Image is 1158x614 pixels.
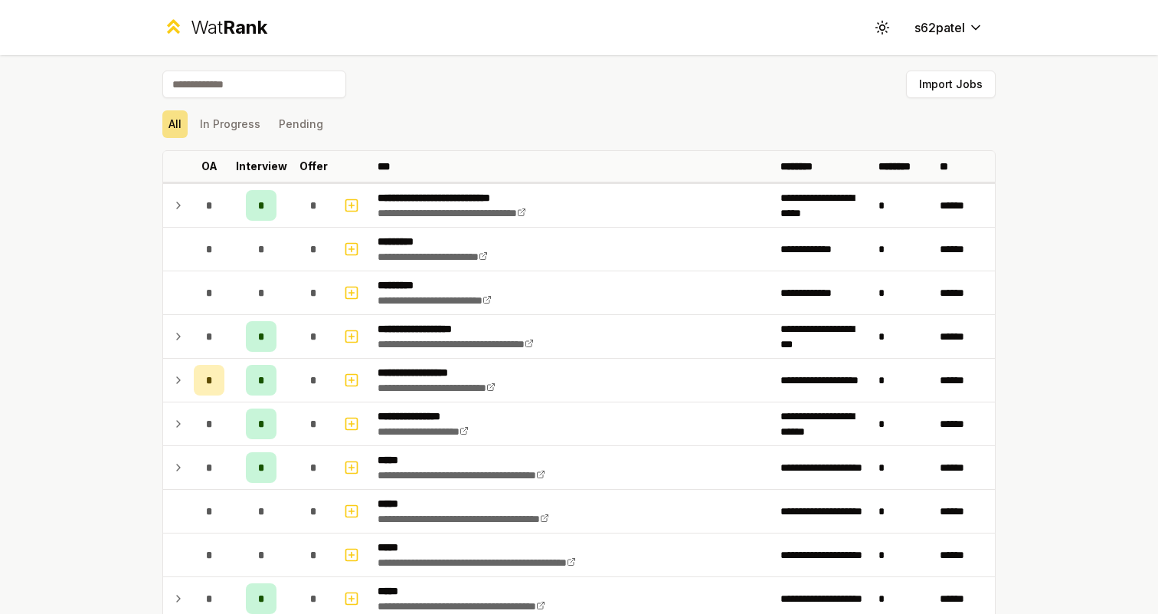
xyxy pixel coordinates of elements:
[299,159,328,174] p: Offer
[194,110,267,138] button: In Progress
[902,14,996,41] button: s62patel
[223,16,267,38] span: Rank
[201,159,218,174] p: OA
[914,18,965,37] span: s62patel
[906,71,996,98] button: Import Jobs
[273,110,329,138] button: Pending
[191,15,267,40] div: Wat
[236,159,287,174] p: Interview
[162,110,188,138] button: All
[162,15,267,40] a: WatRank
